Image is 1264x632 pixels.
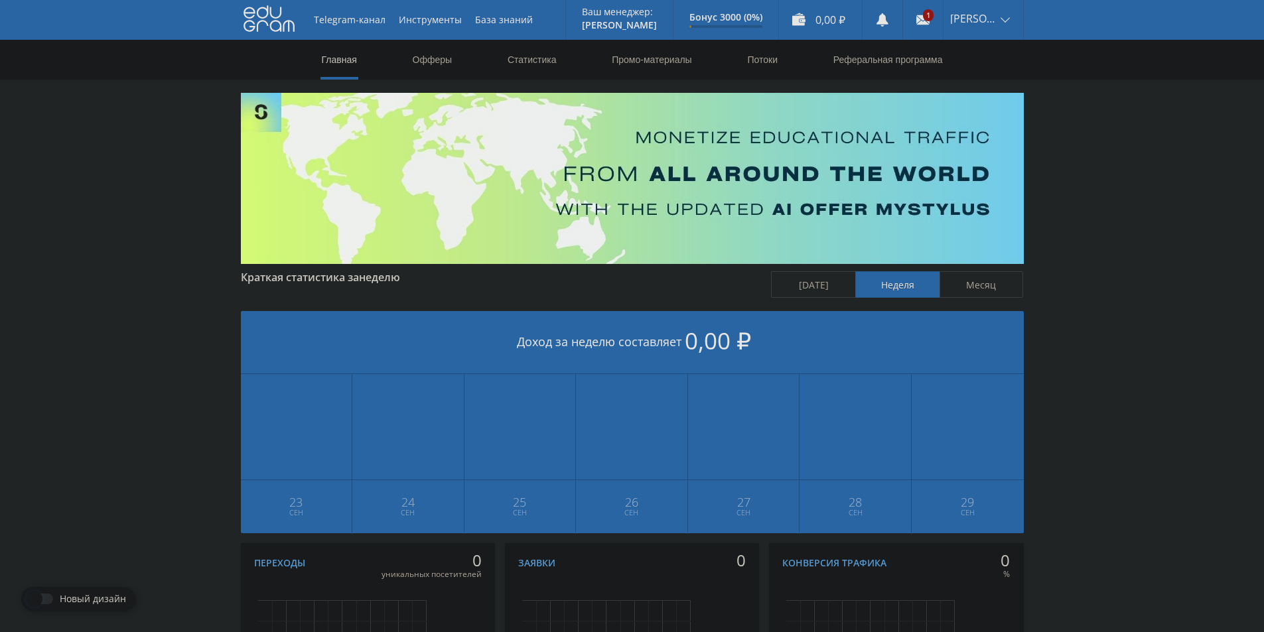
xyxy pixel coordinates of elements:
span: Сен [577,507,687,518]
a: Реферальная программа [832,40,944,80]
span: Сен [800,507,910,518]
span: 25 [465,497,575,507]
div: % [1001,569,1010,580]
span: Новый дизайн [60,594,126,604]
span: Сен [689,507,799,518]
div: Переходы [254,558,305,568]
span: неделю [359,270,400,284]
span: Сен [353,507,463,518]
span: Сен [912,507,1023,518]
a: Статистика [506,40,558,80]
div: уникальных посетителей [382,569,482,580]
span: Неделя [855,271,940,298]
p: Ваш менеджер: [582,7,657,17]
img: Banner [241,93,1024,264]
span: 23 [242,497,352,507]
span: 0,00 ₽ [685,325,751,356]
p: Бонус 3000 (0%) [689,12,762,23]
span: Сен [465,507,575,518]
span: 24 [353,497,463,507]
span: Месяц [940,271,1024,298]
div: 0 [1001,551,1010,570]
a: Главная [320,40,358,80]
span: 26 [577,497,687,507]
div: Доход за неделю составляет [241,311,1024,374]
span: 29 [912,497,1023,507]
p: [PERSON_NAME] [582,20,657,31]
div: Конверсия трафика [782,558,886,568]
div: Заявки [518,558,555,568]
a: Промо-материалы [610,40,693,80]
span: [DATE] [771,271,855,298]
div: 0 [737,551,746,570]
div: Краткая статистика за [241,271,758,283]
a: Офферы [411,40,454,80]
span: 27 [689,497,799,507]
a: Потоки [746,40,779,80]
span: 28 [800,497,910,507]
div: 0 [382,551,482,570]
span: Сен [242,507,352,518]
span: [PERSON_NAME] [950,13,997,24]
